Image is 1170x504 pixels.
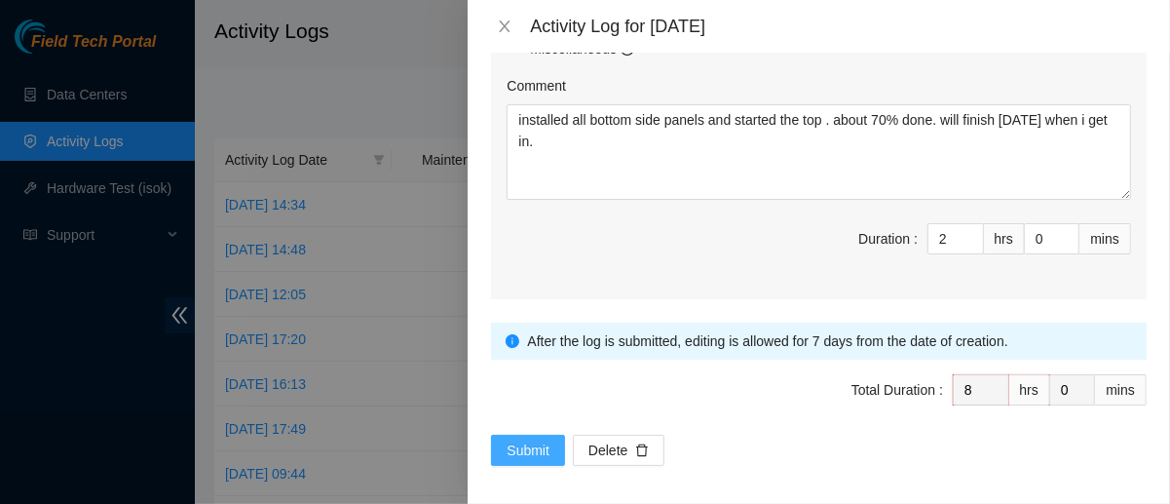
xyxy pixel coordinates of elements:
[1009,374,1050,406] div: hrs
[491,18,518,36] button: Close
[507,43,518,55] span: caret-right
[588,440,627,461] span: Delete
[527,330,1132,352] div: After the log is submitted, editing is allowed for 7 days from the date of creation.
[507,104,1131,200] textarea: Comment
[506,334,519,348] span: info-circle
[530,16,1147,37] div: Activity Log for [DATE]
[507,440,549,461] span: Submit
[1079,223,1131,254] div: mins
[1095,374,1147,406] div: mins
[491,435,565,466] button: Submit
[984,223,1025,254] div: hrs
[858,228,918,250] div: Duration :
[507,75,566,97] label: Comment
[497,19,512,34] span: close
[635,444,649,459] span: delete
[573,435,664,466] button: Deletedelete
[851,379,943,401] div: Total Duration :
